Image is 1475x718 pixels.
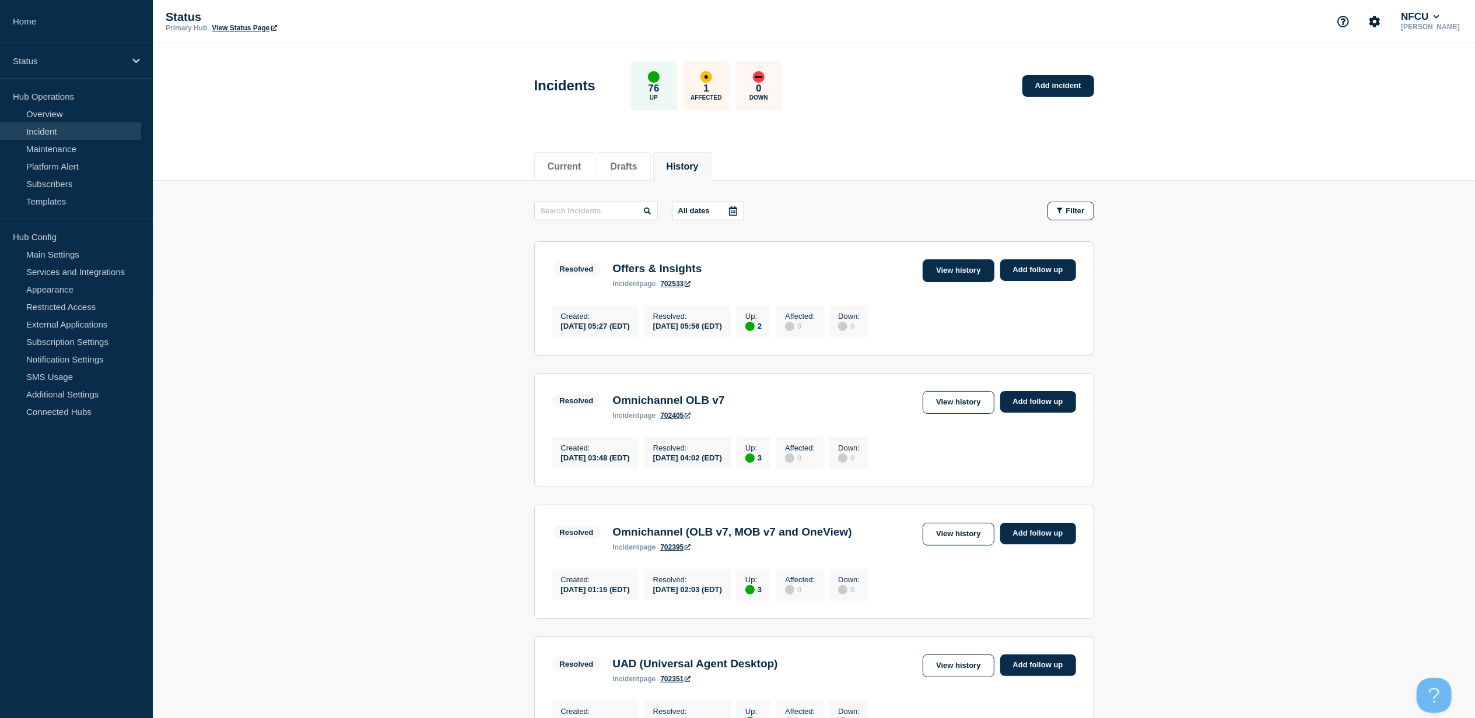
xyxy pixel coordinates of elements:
[785,452,815,463] div: 0
[648,83,659,94] p: 76
[1417,678,1452,713] iframe: Help Scout Beacon - Open
[667,161,699,172] button: History
[785,312,815,321] p: Affected :
[923,259,994,282] a: View history
[612,543,639,551] span: incident
[1022,75,1094,97] a: Add incident
[561,584,630,594] div: [DATE] 01:15 (EDT)
[785,585,794,594] div: disabled
[653,321,722,330] div: [DATE] 05:56 (EDT)
[612,657,777,670] h3: UAD (Universal Agent Desktop)
[653,584,722,594] div: [DATE] 02:03 (EDT)
[552,657,601,671] span: Resolved
[745,584,762,594] div: 3
[1066,206,1085,215] span: Filter
[653,452,722,462] div: [DATE] 04:02 (EDT)
[212,24,276,32] a: View Status Page
[552,394,601,407] span: Resolved
[534,202,658,220] input: Search incidents
[700,71,712,83] div: affected
[612,394,724,407] h3: Omnichannel OLB v7
[1000,523,1076,544] a: Add follow up
[745,321,762,331] div: 2
[612,411,656,420] p: page
[612,411,639,420] span: incident
[672,202,744,220] button: All dates
[612,280,656,288] p: page
[785,453,794,463] div: disabled
[923,391,994,414] a: View history
[561,707,630,716] p: Created :
[561,452,630,462] div: [DATE] 03:48 (EDT)
[660,675,691,683] a: 702351
[548,161,581,172] button: Current
[678,206,710,215] p: All dates
[785,584,815,594] div: 0
[745,452,762,463] div: 3
[838,584,860,594] div: 0
[745,575,762,584] p: Up :
[785,707,815,716] p: Affected :
[653,575,722,584] p: Resolved :
[653,312,722,321] p: Resolved :
[1399,23,1462,31] p: [PERSON_NAME]
[13,56,125,66] p: Status
[745,312,762,321] p: Up :
[166,10,399,24] p: Status
[923,654,994,677] a: View history
[612,675,639,683] span: incident
[660,280,691,288] a: 702533
[552,262,601,276] span: Resolved
[1000,391,1076,413] a: Add follow up
[612,543,656,551] p: page
[650,94,658,101] p: Up
[703,83,709,94] p: 1
[1331,9,1355,34] button: Support
[838,453,847,463] div: disabled
[561,575,630,584] p: Created :
[838,452,860,463] div: 0
[1000,259,1076,281] a: Add follow up
[745,585,755,594] div: up
[838,322,847,331] div: disabled
[660,543,691,551] a: 702395
[756,83,761,94] p: 0
[745,453,755,463] div: up
[745,707,762,716] p: Up :
[785,322,794,331] div: disabled
[785,321,815,331] div: 0
[612,280,639,288] span: incident
[1047,202,1094,220] button: Filter
[660,411,691,420] a: 702405
[838,321,860,331] div: 0
[691,94,721,101] p: Affected
[749,94,768,101] p: Down
[838,585,847,594] div: disabled
[1362,9,1387,34] button: Account settings
[561,444,630,452] p: Created :
[838,707,860,716] p: Down :
[785,444,815,452] p: Affected :
[745,322,755,331] div: up
[561,321,630,330] div: [DATE] 05:27 (EDT)
[166,24,207,32] p: Primary Hub
[838,444,860,452] p: Down :
[923,523,994,545] a: View history
[838,312,860,321] p: Down :
[745,444,762,452] p: Up :
[552,526,601,539] span: Resolved
[753,71,765,83] div: down
[838,575,860,584] p: Down :
[534,78,595,94] h1: Incidents
[653,444,722,452] p: Resolved :
[612,675,656,683] p: page
[648,71,660,83] div: up
[561,312,630,321] p: Created :
[1399,11,1442,23] button: NFCU
[612,262,702,275] h3: Offers & Insights
[785,575,815,584] p: Affected :
[1000,654,1076,676] a: Add follow up
[610,161,637,172] button: Drafts
[653,707,722,716] p: Resolved :
[612,526,852,538] h3: Omnichannel (OLB v7, MOB v7 and OneView)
